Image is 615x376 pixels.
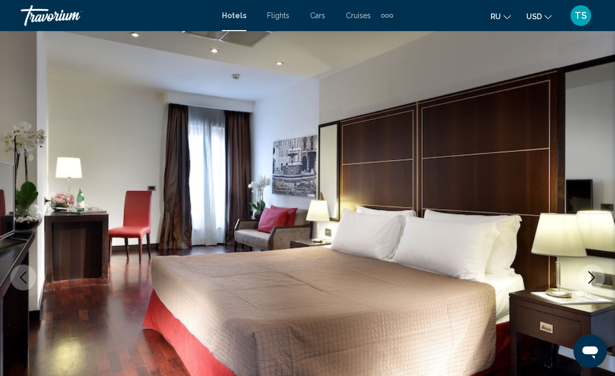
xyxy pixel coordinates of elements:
span: TS [575,10,587,21]
a: Flights [267,11,289,20]
button: Change currency [526,9,552,24]
button: Previous image [10,264,36,290]
a: Travorium [21,5,212,26]
a: Hotels [222,11,246,20]
a: Cruises [346,11,371,20]
button: Change language [491,9,511,24]
iframe: Button to launch messaging window [574,335,607,368]
button: User Menu [567,5,594,26]
button: Extra navigation items [381,7,393,24]
button: Next image [579,264,605,290]
a: Cars [310,11,325,20]
span: ru [491,12,501,21]
span: USD [526,12,542,21]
